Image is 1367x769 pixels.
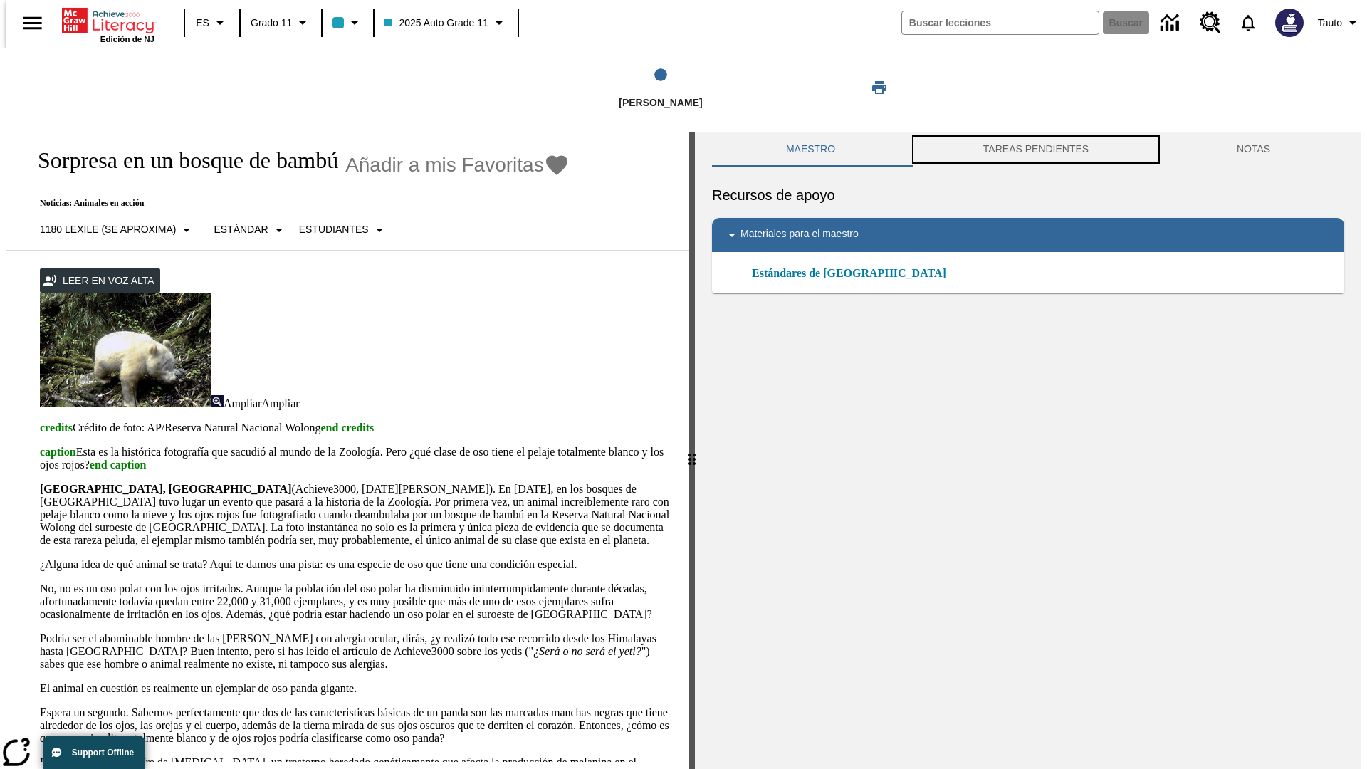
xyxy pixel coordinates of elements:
[1230,4,1267,41] a: Notificaciones
[476,48,845,127] button: Lee step 1 of 1
[40,222,176,237] p: 1180 Lexile (Se aproxima)
[40,422,73,434] span: credits
[40,483,672,547] p: (Achieve3000, [DATE][PERSON_NAME]). En [DATE], en los bosques de [GEOGRAPHIC_DATA] tuvo lugar un ...
[40,706,672,745] p: Espera un segundo. Sabemos perfectamente que dos de las caracteristicas básicas de un panda son l...
[211,395,224,407] img: Ampliar
[196,16,209,31] span: ES
[740,226,859,244] p: Materiales para el maestro
[34,217,201,243] button: Seleccione Lexile, 1180 Lexile (Se aproxima)
[251,16,292,31] span: Grado 11
[320,422,374,434] span: end credits
[100,35,154,43] span: Edición de NJ
[40,682,672,695] p: El animal en cuestión es realmente un ejemplar de oso panda gigante.
[379,10,513,36] button: Clase: 2025 Auto Grade 11, Selecciona una clase
[40,293,211,407] img: los pandas albinos en China a veces son confundidos con osos polares
[1318,16,1342,31] span: Tauto
[40,446,672,471] p: Esta es la histórica fotografía que sacudió al mundo de la Zoología. Pero ¿qué clase de oso tiene...
[327,10,369,36] button: El color de la clase es azul claro. Cambiar el color de la clase.
[208,217,293,243] button: Tipo de apoyo, Estándar
[40,582,672,621] p: No, no es un oso polar con los ojos irritados. Aunque la población del oso polar ha disminuido in...
[1312,10,1367,36] button: Perfil/Configuración
[293,217,394,243] button: Seleccionar estudiante
[712,218,1344,252] div: Materiales para el maestro
[1275,9,1304,37] img: Avatar
[712,132,909,167] button: Maestro
[345,154,544,177] span: Añadir a mis Favoritas
[40,632,672,671] p: Podría ser el abominable hombre de las [PERSON_NAME] con alergia ocular, dirás, ¿y realizó todo e...
[11,2,53,44] button: Abrir el menú lateral
[261,397,299,409] span: Ampliar
[43,736,145,769] button: Support Offline
[189,10,235,36] button: Lenguaje: ES, Selecciona un idioma
[224,397,261,409] span: Ampliar
[712,184,1344,206] h6: Recursos de apoyo
[619,97,702,108] span: [PERSON_NAME]
[40,483,291,495] strong: [GEOGRAPHIC_DATA], [GEOGRAPHIC_DATA]
[1163,132,1344,167] button: NOTAS
[384,16,488,31] span: 2025 Auto Grade 11
[6,132,689,762] div: reading
[345,152,570,177] button: Añadir a mis Favoritas - Sorpresa en un bosque de bambú
[533,645,641,657] em: ¿Será o no será el yeti?
[40,268,160,294] button: Leer en voz alta
[695,132,1361,769] div: activity
[40,422,672,434] p: Crédito de foto: AP/Reserva Natural Nacional Wolong
[857,75,902,100] button: Imprimir
[1191,4,1230,42] a: Centro de recursos, Se abrirá en una pestaña nueva.
[902,11,1099,34] input: Buscar campo
[1152,4,1191,43] a: Centro de información
[909,132,1163,167] button: TAREAS PENDIENTES
[1267,4,1312,41] button: Escoja un nuevo avatar
[689,132,695,769] div: Pulsa la tecla de intro o la barra espaciadora y luego presiona las flechas de derecha e izquierd...
[712,132,1344,167] div: Instructional Panel Tabs
[23,147,338,174] h1: Sorpresa en un bosque de bambú
[23,198,570,209] p: Noticias: Animales en acción
[752,265,955,282] a: Estándares de [GEOGRAPHIC_DATA]
[62,5,154,43] div: Portada
[40,558,672,571] p: ¿Alguna idea de qué animal se trata? Aquí te damos una pista: es una especie de oso que tiene una...
[72,748,134,758] span: Support Offline
[90,459,147,471] span: end caption
[299,222,369,237] p: Estudiantes
[40,446,76,458] span: caption
[245,10,317,36] button: Grado: Grado 11, Elige un grado
[214,222,268,237] p: Estándar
